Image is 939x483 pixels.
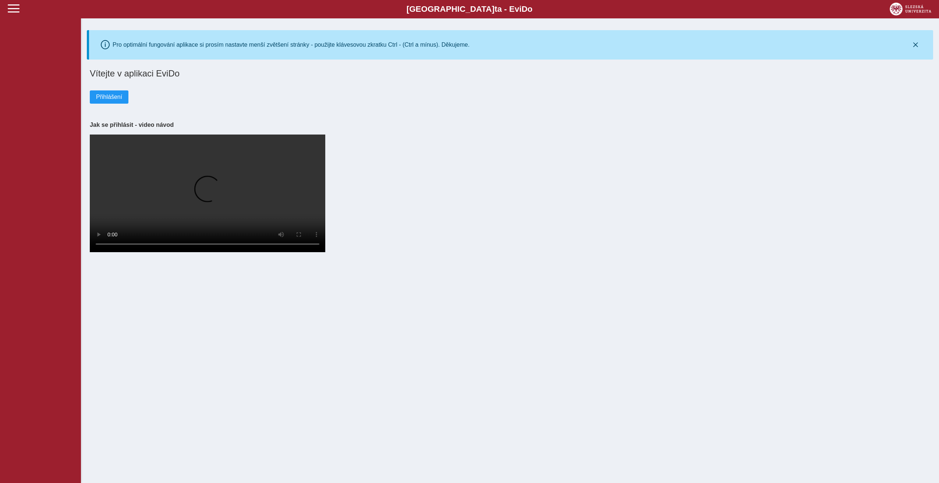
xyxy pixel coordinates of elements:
[528,4,533,14] span: o
[96,94,122,100] span: Přihlášení
[113,42,469,48] div: Pro optimální fungování aplikace si prosím nastavte menší zvětšení stránky - použijte klávesovou ...
[495,4,497,14] span: t
[90,68,930,79] h1: Vítejte v aplikaci EviDo
[90,90,128,104] button: Přihlášení
[90,121,930,128] h3: Jak se přihlásit - video návod
[890,3,931,15] img: logo_web_su.png
[90,135,325,252] video: Your browser does not support the video tag.
[521,4,527,14] span: D
[22,4,917,14] b: [GEOGRAPHIC_DATA] a - Evi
